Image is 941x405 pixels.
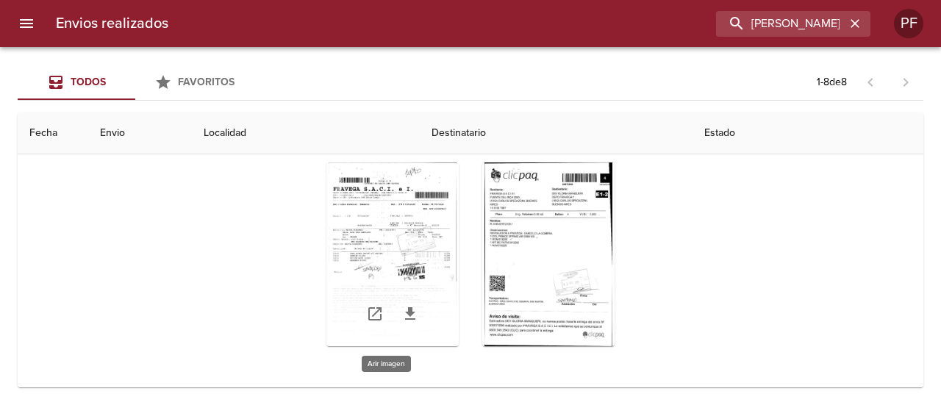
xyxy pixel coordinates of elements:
h6: Envios realizados [56,12,168,35]
input: buscar [716,11,845,37]
th: Estado [693,112,923,154]
p: 1 - 8 de 8 [817,75,847,90]
div: Abrir información de usuario [894,9,923,38]
th: Envio [88,112,192,154]
th: Localidad [192,112,420,154]
a: Descargar [393,296,428,331]
span: Pagina siguiente [888,65,923,100]
div: PF [894,9,923,38]
div: Tabs Envios [18,65,253,100]
button: menu [9,6,44,41]
span: Favoritos [178,76,235,88]
th: Destinatario [420,112,693,154]
th: Fecha [18,112,88,154]
span: Todos [71,76,106,88]
a: Abrir [357,296,393,331]
span: Pagina anterior [853,74,888,89]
